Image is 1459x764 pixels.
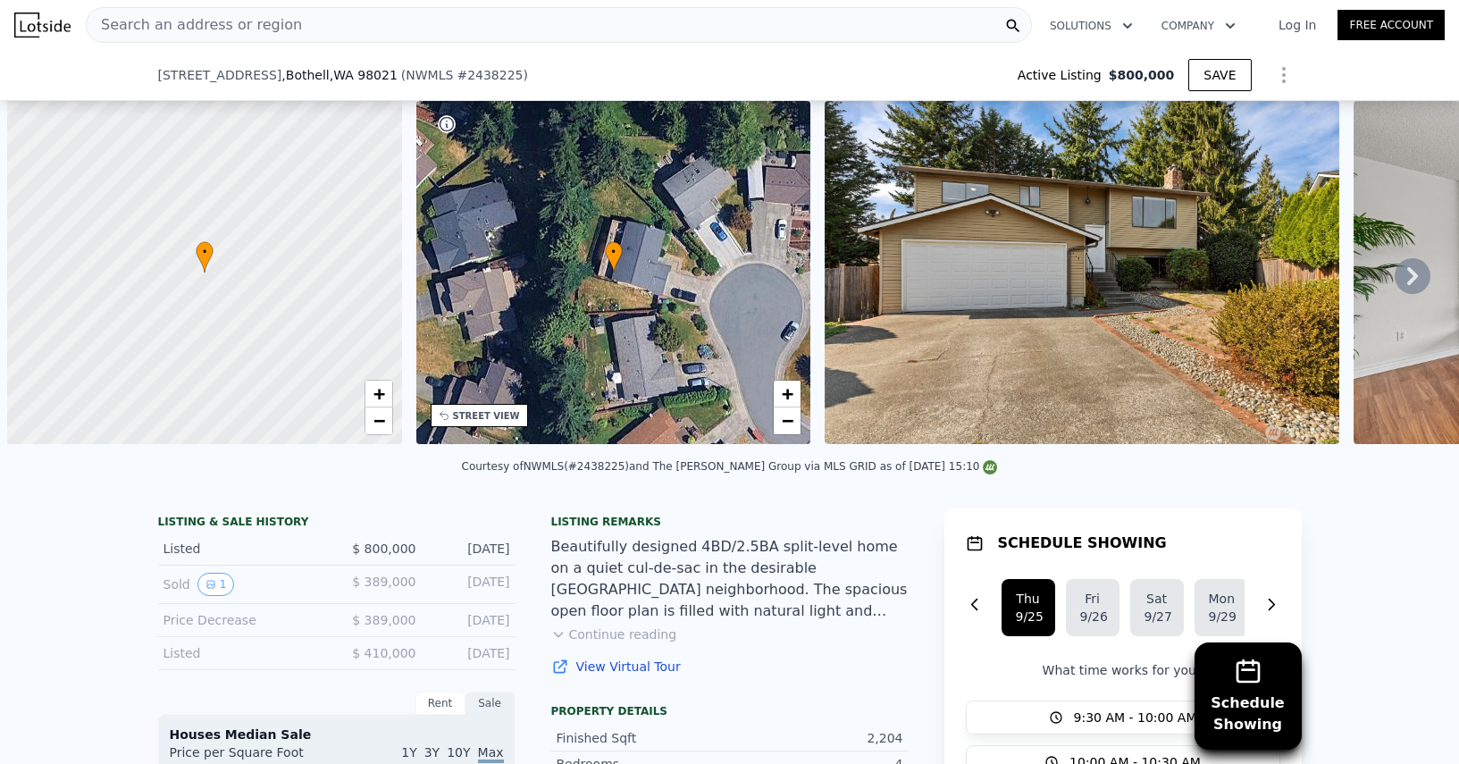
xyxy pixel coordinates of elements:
[401,66,528,84] div: ( )
[401,745,416,760] span: 1Y
[1066,579,1119,636] button: Fri9/26
[365,381,392,407] a: Zoom in
[1188,59,1251,91] button: SAVE
[164,644,323,662] div: Listed
[1130,579,1184,636] button: Sat9/27
[1080,590,1105,608] div: Fri
[966,661,1280,679] p: What time works for you?
[453,409,520,423] div: STREET VIEW
[457,68,523,82] span: # 2438225
[1257,16,1337,34] a: Log In
[1145,590,1170,608] div: Sat
[1036,10,1147,42] button: Solutions
[782,382,793,405] span: +
[447,745,470,760] span: 10Y
[1209,590,1234,608] div: Mon
[352,575,415,589] span: $ 389,000
[478,745,504,763] span: Max
[465,692,516,715] div: Sale
[158,66,282,84] span: [STREET_ADDRESS]
[1147,10,1250,42] button: Company
[551,658,909,676] a: View Virtual Tour
[1002,579,1055,636] button: Thu9/25
[14,13,71,38] img: Lotside
[87,14,302,36] span: Search an address or region
[1195,579,1248,636] button: Mon9/29
[1109,66,1175,84] span: $800,000
[557,729,730,747] div: Finished Sqft
[605,241,623,273] div: •
[730,729,903,747] div: 2,204
[1018,66,1109,84] span: Active Listing
[365,407,392,434] a: Zoom out
[352,613,415,627] span: $ 389,000
[998,533,1167,554] h1: SCHEDULE SHOWING
[1016,608,1041,625] div: 9/25
[415,692,465,715] div: Rent
[1209,608,1234,625] div: 9/29
[424,745,440,760] span: 3Y
[431,573,510,596] div: [DATE]
[431,540,510,558] div: [DATE]
[281,66,398,84] span: , Bothell
[352,542,415,556] span: $ 800,000
[551,704,909,718] div: Property details
[1337,10,1445,40] a: Free Account
[373,409,384,432] span: −
[1080,608,1105,625] div: 9/26
[782,409,793,432] span: −
[966,701,1280,735] button: 9:30 AM - 10:00 AM
[551,536,909,622] div: Beautifully designed 4BD/2.5BA split-level home on a quiet cul-de-sac in the desirable [GEOGRAPHI...
[774,407,801,434] a: Zoom out
[164,540,323,558] div: Listed
[158,515,516,533] div: LISTING & SALE HISTORY
[551,515,909,529] div: Listing remarks
[462,460,998,473] div: Courtesy of NWMLS (#2438225) and The [PERSON_NAME] Group via MLS GRID as of [DATE] 15:10
[825,101,1339,444] img: Sale: 169787587 Parcel: 103575816
[774,381,801,407] a: Zoom in
[352,646,415,660] span: $ 410,000
[164,611,323,629] div: Price Decrease
[196,244,214,260] span: •
[605,244,623,260] span: •
[406,68,453,82] span: NWMLS
[431,644,510,662] div: [DATE]
[1195,642,1302,750] button: ScheduleShowing
[373,382,384,405] span: +
[1145,608,1170,625] div: 9/27
[196,241,214,273] div: •
[1074,709,1197,726] span: 9:30 AM - 10:00 AM
[431,611,510,629] div: [DATE]
[1266,57,1302,93] button: Show Options
[330,68,398,82] span: , WA 98021
[983,460,997,474] img: NWMLS Logo
[170,726,504,743] div: Houses Median Sale
[551,625,677,643] button: Continue reading
[164,573,323,596] div: Sold
[1016,590,1041,608] div: Thu
[197,573,235,596] button: View historical data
